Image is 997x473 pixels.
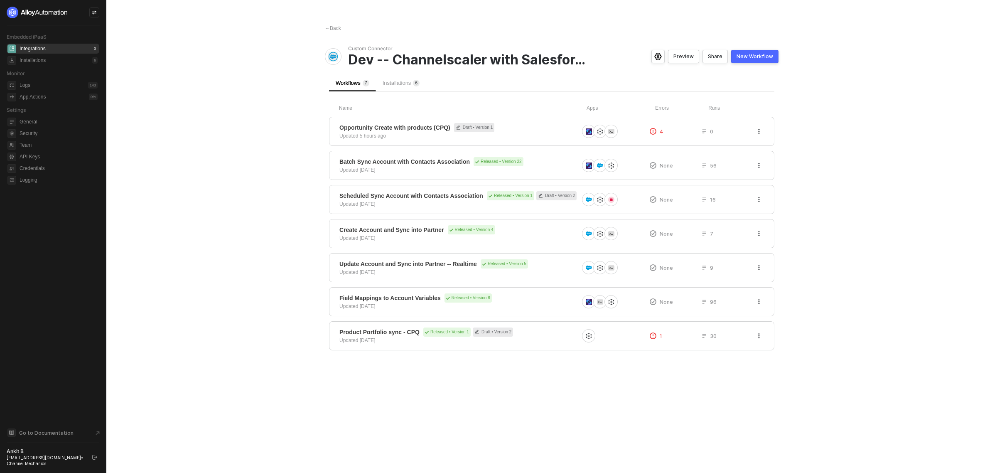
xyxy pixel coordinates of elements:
img: logo [7,7,68,18]
div: Back [325,25,341,32]
span: Security [20,128,98,138]
div: Share [708,53,722,60]
img: icon [608,163,614,169]
img: icon [597,231,603,237]
img: icon [586,231,592,237]
span: icon-list [702,231,707,236]
span: icon-swap [92,10,97,15]
a: logo [7,7,99,18]
a: Knowledge Base [7,428,100,438]
span: icon-exclamation [650,196,656,203]
span: integrations [7,44,16,53]
img: icon [597,299,603,305]
span: Settings [7,107,26,113]
span: logout [92,455,97,460]
span: Dev -- Channelscaler with Salesforce CRM [348,52,586,68]
span: 0 [710,128,713,135]
div: Installations [20,57,46,64]
div: Released • Version 4 [448,225,495,234]
div: Released • Version 5 [481,259,528,269]
div: Draft • Version 2 [536,191,577,200]
span: Embedded iPaaS [7,34,47,40]
span: 7 [365,81,367,85]
span: None [660,298,673,305]
span: icon-exclamation [650,230,656,237]
span: API Keys [20,152,98,162]
div: Runs [708,105,764,112]
div: Draft • Version 2 [473,328,513,337]
span: 4 [660,128,663,135]
span: 7 [710,230,713,237]
img: icon [608,231,614,237]
span: Team [20,140,98,150]
span: security [7,129,16,138]
div: 6 [92,57,98,64]
div: 3 [92,45,98,52]
button: Share [702,50,728,63]
span: Create Account and Sync into Partner [339,226,444,234]
span: Logging [20,175,98,185]
div: Ankit B [7,448,85,455]
span: 96 [710,298,717,305]
div: Updated [DATE] [339,303,375,310]
div: 0 % [89,94,98,100]
span: Monitor [7,70,25,76]
div: Updated [DATE] [339,166,375,174]
sup: 6 [413,80,420,86]
span: None [660,162,673,169]
img: icon [586,128,592,135]
span: icon-exclamation [650,298,656,305]
span: logging [7,176,16,185]
div: Updated [DATE] [339,337,375,344]
span: Draft • Version 1 [454,123,494,132]
img: icon [597,163,603,169]
span: 9 [710,264,713,271]
div: New Workflow [737,53,773,60]
span: Installations [383,80,420,86]
img: icon [597,128,603,135]
img: icon [586,265,592,271]
div: Errors [655,105,708,112]
img: icon [608,197,614,203]
div: [EMAIL_ADDRESS][DOMAIN_NAME] • Channel Mechanics [7,455,85,466]
div: Released • Version 8 [444,293,492,303]
img: icon [608,128,614,135]
span: icon-exclamation [650,128,656,135]
div: Apps [587,105,655,112]
button: New Workflow [731,50,778,63]
span: icon-list [702,299,707,304]
div: Updated 5 hours ago [339,132,386,140]
span: icon-list [702,197,707,202]
span: Batch Sync Account with Contacts Association [339,158,470,166]
span: None [660,230,673,237]
span: installations [7,56,16,65]
button: Preview [668,50,699,63]
img: icon [586,163,592,169]
span: 56 [710,162,717,169]
div: Released • Version 1 [487,191,534,200]
span: None [660,196,673,203]
span: api-key [7,153,16,161]
span: General [20,117,98,127]
div: 143 [88,82,98,89]
span: Field Mappings to Account Variables [339,294,441,302]
span: Custom Connector [348,45,586,52]
span: icon-settings [654,53,662,60]
span: 30 [710,333,717,340]
div: Released • Version 1 [423,328,471,337]
span: general [7,118,16,126]
span: Opportunity Create with products (CPQ) [339,123,450,132]
span: Product Portfolio sync - CPQ [339,328,420,336]
img: icon [597,197,603,203]
div: Integrations [20,45,46,52]
div: Preview [673,53,694,60]
div: Updated [DATE] [339,269,375,276]
span: icon-exclamation [650,162,656,169]
span: documentation [7,429,16,437]
img: icon [586,197,592,203]
span: None [660,264,673,271]
span: 16 [710,196,716,203]
span: icon-exclamation [650,264,656,271]
img: icon [586,333,592,339]
span: ← [325,25,330,31]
